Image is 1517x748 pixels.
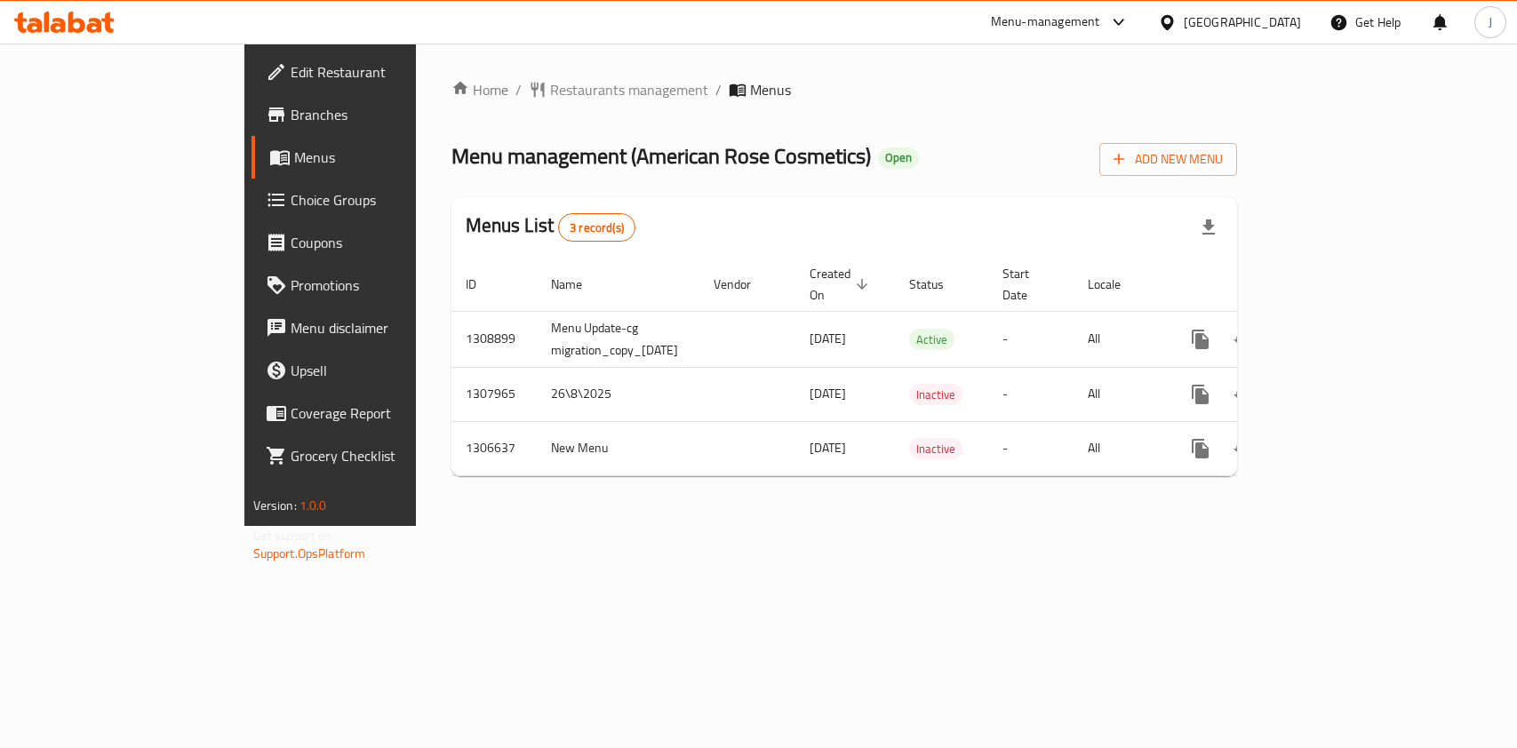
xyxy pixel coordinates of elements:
[1002,263,1052,306] span: Start Date
[1222,373,1265,416] button: Change Status
[291,232,483,253] span: Coupons
[252,434,498,477] a: Grocery Checklist
[559,219,635,236] span: 3 record(s)
[909,439,962,459] span: Inactive
[1074,421,1165,475] td: All
[1088,274,1144,295] span: Locale
[252,392,498,434] a: Coverage Report
[1165,258,1364,312] th: Actions
[909,329,954,350] div: Active
[291,402,483,424] span: Coverage Report
[551,274,605,295] span: Name
[810,436,846,459] span: [DATE]
[878,150,919,165] span: Open
[252,51,498,93] a: Edit Restaurant
[878,147,919,169] div: Open
[252,306,498,349] a: Menu disclaimer
[252,349,498,392] a: Upsell
[909,330,954,350] span: Active
[909,384,962,405] div: Inactive
[988,367,1074,421] td: -
[1099,143,1237,176] button: Add New Menu
[299,494,327,517] span: 1.0.0
[291,275,483,296] span: Promotions
[750,79,791,100] span: Menus
[253,542,366,565] a: Support.OpsPlatform
[466,274,499,295] span: ID
[988,421,1074,475] td: -
[558,213,635,242] div: Total records count
[253,494,297,517] span: Version:
[515,79,522,100] li: /
[1187,206,1230,249] div: Export file
[715,79,722,100] li: /
[291,445,483,466] span: Grocery Checklist
[909,274,967,295] span: Status
[451,258,1364,476] table: enhanced table
[1074,367,1165,421] td: All
[252,93,498,136] a: Branches
[810,382,846,405] span: [DATE]
[537,421,699,475] td: New Menu
[988,311,1074,367] td: -
[253,524,335,547] span: Get support on:
[1179,373,1222,416] button: more
[537,367,699,421] td: 26\8\2025
[451,136,871,176] span: Menu management ( American Rose Cosmetics )
[1179,427,1222,470] button: more
[466,212,635,242] h2: Menus List
[291,189,483,211] span: Choice Groups
[810,263,874,306] span: Created On
[291,61,483,83] span: Edit Restaurant
[291,317,483,338] span: Menu disclaimer
[451,79,1238,100] nav: breadcrumb
[550,79,708,100] span: Restaurants management
[714,274,774,295] span: Vendor
[1179,318,1222,361] button: more
[1222,427,1265,470] button: Change Status
[252,179,498,221] a: Choice Groups
[1074,311,1165,367] td: All
[291,104,483,125] span: Branches
[529,79,708,100] a: Restaurants management
[294,147,483,168] span: Menus
[1489,12,1492,32] span: J
[810,327,846,350] span: [DATE]
[909,438,962,459] div: Inactive
[537,311,699,367] td: Menu Update-cg migration_copy_[DATE]
[252,264,498,306] a: Promotions
[909,385,962,405] span: Inactive
[291,360,483,381] span: Upsell
[991,12,1100,33] div: Menu-management
[1222,318,1265,361] button: Change Status
[1114,148,1223,171] span: Add New Menu
[252,221,498,264] a: Coupons
[252,136,498,179] a: Menus
[1184,12,1301,32] div: [GEOGRAPHIC_DATA]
